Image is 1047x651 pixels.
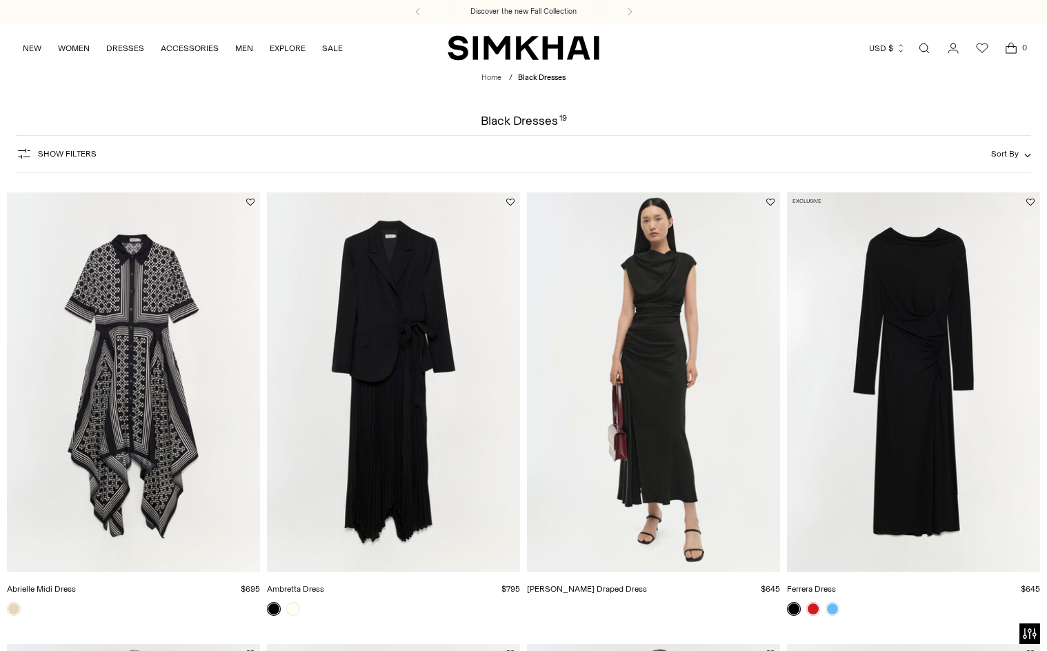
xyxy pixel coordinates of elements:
[766,198,775,206] button: Add to Wishlist
[1026,198,1035,206] button: Add to Wishlist
[270,33,306,63] a: EXPLORE
[267,192,520,572] a: Ambretta Dress
[761,584,780,594] span: $645
[16,143,97,165] button: Show Filters
[518,73,566,82] span: Black Dresses
[968,34,996,62] a: Wishlist
[106,33,144,63] a: DRESSES
[787,584,836,594] a: Ferrera Dress
[7,192,260,572] a: Abrielle Midi Dress
[939,34,967,62] a: Go to the account page
[38,149,97,159] span: Show Filters
[481,114,567,127] h1: Black Dresses
[481,73,501,82] a: Home
[910,34,938,62] a: Open search modal
[470,6,577,17] a: Discover the new Fall Collection
[997,34,1025,62] a: Open cart modal
[509,72,512,84] div: /
[787,192,1040,572] a: Ferrera Dress
[527,584,647,594] a: [PERSON_NAME] Draped Dress
[559,114,567,127] div: 19
[246,198,255,206] button: Add to Wishlist
[1021,584,1040,594] span: $645
[506,198,515,206] button: Add to Wishlist
[448,34,599,61] a: SIMKHAI
[481,72,566,84] nav: breadcrumbs
[322,33,343,63] a: SALE
[241,584,260,594] span: $695
[527,192,780,572] a: Burke Draped Dress
[161,33,219,63] a: ACCESSORIES
[23,33,41,63] a: NEW
[991,149,1019,159] span: Sort By
[869,33,906,63] button: USD $
[1018,41,1030,54] span: 0
[235,33,253,63] a: MEN
[58,33,90,63] a: WOMEN
[501,584,520,594] span: $795
[7,584,76,594] a: Abrielle Midi Dress
[991,146,1031,161] button: Sort By
[267,584,324,594] a: Ambretta Dress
